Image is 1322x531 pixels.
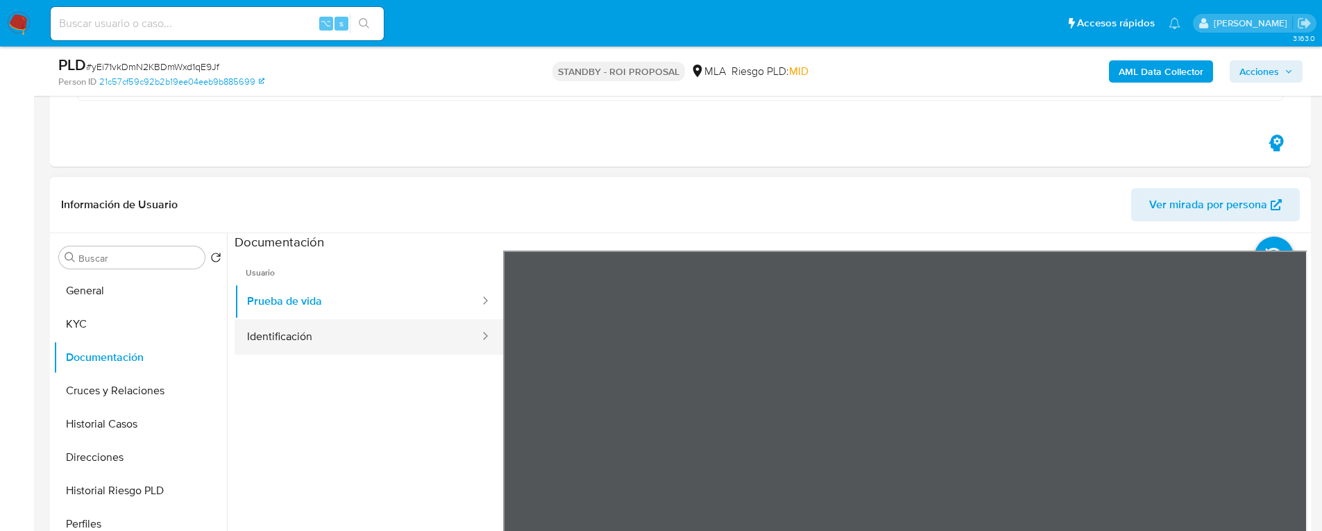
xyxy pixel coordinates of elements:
button: Acciones [1230,60,1303,83]
button: search-icon [350,14,378,33]
span: Acciones [1239,60,1279,83]
a: Notificaciones [1169,17,1180,29]
b: Person ID [58,76,96,88]
span: s [339,17,344,30]
button: Documentación [53,341,227,374]
button: Buscar [65,252,76,263]
div: MLA [690,64,726,79]
button: Ver mirada por persona [1131,188,1300,221]
button: Historial Casos [53,407,227,441]
p: STANDBY - ROI PROPOSAL [552,62,685,81]
span: # yEi71vkDmN2KBDmWxd1qE9Jf [86,60,219,74]
b: AML Data Collector [1119,60,1203,83]
span: Ver mirada por persona [1149,188,1267,221]
button: AML Data Collector [1109,60,1213,83]
span: 3.163.0 [1293,33,1315,44]
button: General [53,274,227,307]
span: Riesgo PLD: [731,64,808,79]
button: Volver al orden por defecto [210,252,221,267]
button: KYC [53,307,227,341]
p: ezequielignacio.rocha@mercadolibre.com [1214,17,1292,30]
span: MID [789,63,808,79]
button: Historial Riesgo PLD [53,474,227,507]
button: Direcciones [53,441,227,474]
input: Buscar usuario o caso... [51,15,384,33]
a: Salir [1297,16,1312,31]
h1: Información de Usuario [61,198,178,212]
input: Buscar [78,252,199,264]
a: 21c57cf59c92b2b19ee04eeb9b885699 [99,76,264,88]
button: Cruces y Relaciones [53,374,227,407]
b: PLD [58,53,86,76]
span: Accesos rápidos [1077,16,1155,31]
span: ⌥ [321,17,331,30]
